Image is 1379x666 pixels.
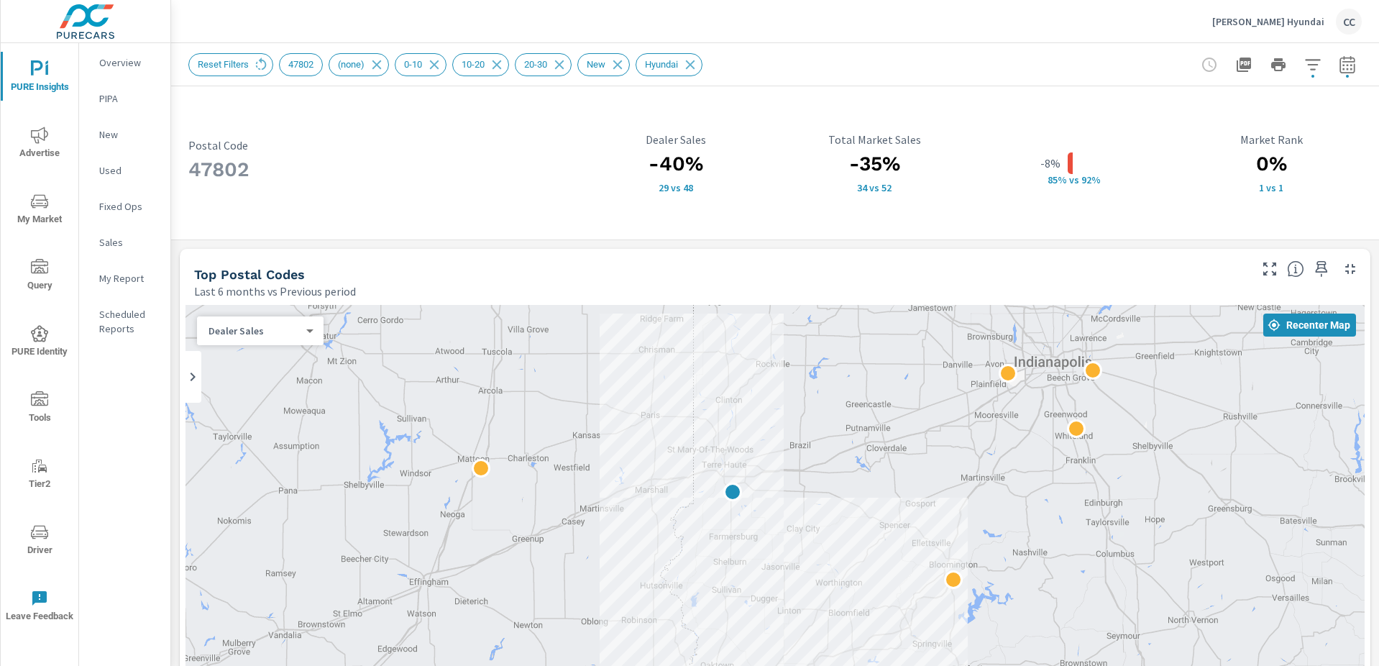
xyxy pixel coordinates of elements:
[79,160,170,181] div: Used
[99,91,159,106] p: PIPA
[1258,257,1281,280] button: Make Fullscreen
[1336,9,1362,35] div: CC
[784,182,965,193] p: 34 vs 52
[79,196,170,217] div: Fixed Ops
[1264,50,1293,79] button: Print Report
[79,124,170,145] div: New
[452,53,509,76] div: 10-20
[329,53,389,76] div: (none)
[79,88,170,109] div: PIPA
[1339,257,1362,280] button: Minimize Widget
[784,152,965,176] h3: -35%
[1,43,78,639] div: nav menu
[99,307,159,336] p: Scheduled Reports
[189,59,257,70] span: Reset Filters
[5,259,74,294] span: Query
[209,324,301,337] p: Dealer Sales
[197,324,312,338] div: Dealer Sales
[578,59,614,70] span: New
[5,391,74,426] span: Tools
[1298,50,1327,79] button: Apply Filters
[280,59,322,70] span: 47802
[5,127,74,162] span: Advertise
[188,158,568,182] h3: 47802
[784,133,965,146] p: Total Market Sales
[194,267,305,282] h5: Top Postal Codes
[1074,173,1109,186] p: s 92%
[395,53,446,76] div: 0-10
[188,139,568,152] p: Postal Code
[1181,182,1362,193] p: 1 vs 1
[188,53,273,76] div: Reset Filters
[1181,152,1362,176] h3: 0%
[585,133,766,146] p: Dealer Sales
[99,235,159,250] p: Sales
[1181,133,1362,146] p: Market Rank
[516,59,556,70] span: 20-30
[585,152,766,176] h3: -40%
[585,182,766,193] p: 29 vs 48
[5,524,74,559] span: Driver
[1040,155,1060,172] p: -8%
[5,457,74,493] span: Tier2
[194,283,356,300] p: Last 6 months vs Previous period
[99,199,159,214] p: Fixed Ops
[515,53,572,76] div: 20-30
[329,59,373,70] span: (none)
[1333,50,1362,79] button: Select Date Range
[99,55,159,70] p: Overview
[577,53,630,76] div: New
[5,193,74,228] span: My Market
[1287,260,1304,278] span: Find the biggest opportunities in your market for your inventory. Understand by postal code where...
[79,268,170,289] div: My Report
[1310,257,1333,280] span: Save this to your personalized report
[453,59,493,70] span: 10-20
[5,590,74,625] span: Leave Feedback
[79,304,170,339] div: Scheduled Reports
[99,163,159,178] p: Used
[636,53,702,76] div: Hyundai
[79,52,170,73] div: Overview
[79,232,170,253] div: Sales
[5,60,74,96] span: PURE Insights
[5,325,74,360] span: PURE Identity
[395,59,431,70] span: 0-10
[636,59,687,70] span: Hyundai
[1037,173,1074,186] p: 85% v
[1269,319,1350,332] span: Recenter Map
[99,127,159,142] p: New
[99,271,159,286] p: My Report
[1212,15,1324,28] p: [PERSON_NAME] Hyundai
[1263,314,1356,337] button: Recenter Map
[1229,50,1258,79] button: "Export Report to PDF"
